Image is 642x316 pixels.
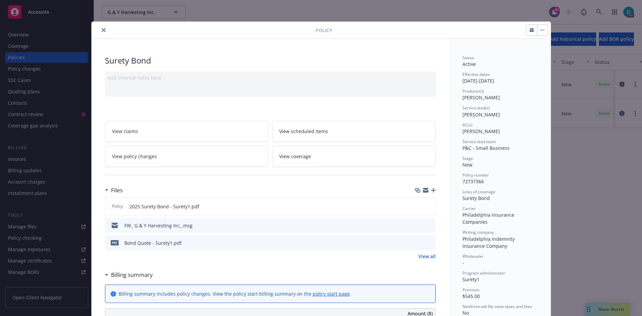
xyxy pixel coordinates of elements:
button: preview file [427,222,433,229]
span: Philadelphia Insurance Companies [462,212,516,225]
button: preview file [427,239,433,246]
span: [PERSON_NAME] [462,128,500,134]
span: Wholesaler [462,253,484,259]
span: P&C - Small Business [462,145,510,151]
span: Producer(s) [462,88,484,94]
span: Surety1 [462,276,479,283]
div: Billing summary includes policy changes. View the policy start billing summary on the . [119,290,351,297]
span: Newfront will file state taxes and fees [462,304,532,309]
a: View coverage [272,146,436,167]
h3: Billing summary [111,271,153,279]
span: Status [462,55,474,61]
button: preview file [427,203,433,210]
span: View scheduled items [279,128,328,135]
span: Policy [111,203,124,209]
button: download file [416,222,422,229]
a: policy start page [313,291,350,297]
button: close [100,26,108,34]
span: Program administrator [462,270,505,276]
span: View coverage [279,153,311,160]
span: Policy [316,27,332,34]
div: Surety Bond [105,55,436,66]
span: View policy changes [112,153,157,160]
span: $545.00 [462,293,480,299]
span: New [462,162,472,168]
div: Add internal notes here... [108,74,433,81]
span: Effective dates [462,72,490,77]
span: Stage [462,155,473,161]
a: View claims [105,121,269,142]
span: pdf [111,240,119,245]
span: Lines of coverage [462,189,495,195]
span: Writing company [462,229,494,235]
span: [PERSON_NAME] [462,111,500,118]
span: Carrier [462,206,476,211]
div: [DATE] - [DATE] [462,72,537,84]
div: Billing summary [105,271,153,279]
a: View all [418,253,436,260]
span: No [462,310,469,316]
a: View policy changes [105,146,269,167]
div: Files [105,186,123,195]
span: - [462,259,464,266]
span: Policy number [462,172,489,178]
a: View scheduled items [272,121,436,142]
span: Service lead team [462,139,496,144]
h3: Files [111,186,123,195]
div: FW_ G & Y Harvesting Inc_.msg [124,222,193,229]
div: Surety Bond [462,195,537,202]
span: Active [462,61,476,67]
button: download file [416,203,421,210]
span: 72737366 [462,178,484,185]
span: Service lead(s) [462,105,490,111]
span: AC(s) [462,122,472,128]
span: 2025 Surety Bond - Surety1.pdf [129,203,199,210]
span: Premium [462,287,479,293]
div: Bond Quote - Surety1.pdf [124,239,182,246]
span: View claims [112,128,138,135]
span: [PERSON_NAME] [462,94,500,101]
span: Philadelphia Indemnity Insurance Company [462,236,516,249]
button: download file [416,239,422,246]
